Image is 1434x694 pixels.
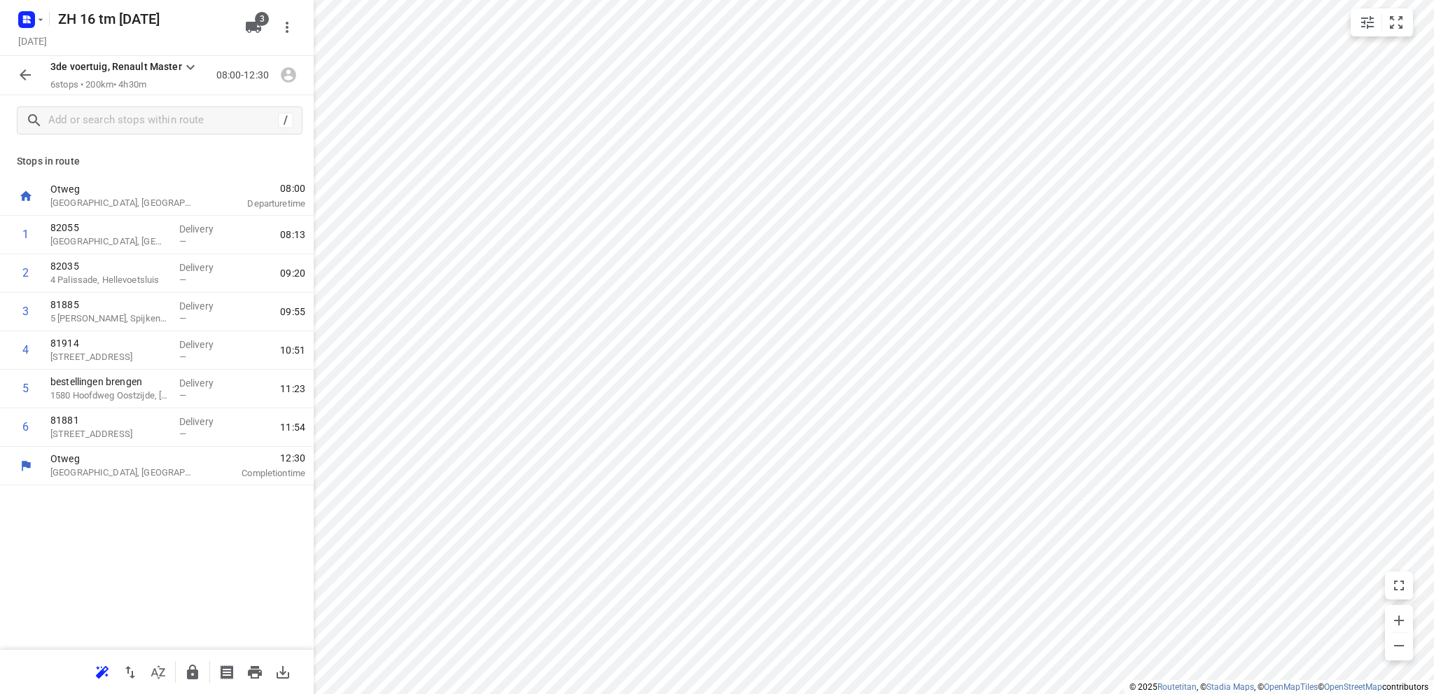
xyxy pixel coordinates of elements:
span: 10:51 [280,343,305,357]
div: 1 [22,228,29,241]
button: Map settings [1353,8,1381,36]
p: bestellingen brengen [50,375,168,389]
p: 6 stops • 200km • 4h30m [50,78,199,92]
div: 2 [22,266,29,279]
span: Print route [241,665,269,678]
p: 77 Dorpsstraat, Zevenhoven [50,427,168,441]
div: / [278,113,293,128]
span: Assign driver [274,68,302,81]
span: — [179,352,186,362]
h5: Project date [13,33,53,49]
a: Stadia Maps [1206,682,1254,692]
span: Download route [269,665,297,678]
p: Delivery [179,376,231,390]
span: Reoptimize route [88,665,116,678]
a: Routetitan [1157,682,1197,692]
p: [GEOGRAPHIC_DATA], [GEOGRAPHIC_DATA] [50,196,196,210]
span: Reverse route [116,665,144,678]
div: 3 [22,305,29,318]
span: — [179,429,186,439]
p: Delivery [179,415,231,429]
p: Departure time [213,197,305,211]
p: 3de voertuig, Renault Master [50,60,182,74]
span: 08:00 [213,181,305,195]
p: 82035 [50,259,168,273]
p: Completion time [213,466,305,480]
p: Delivery [179,261,231,275]
p: 5 Truus Wijsmuller-Meijerpad, Spijkenisse [50,312,168,326]
p: 81914 [50,336,168,350]
p: 82055 [50,221,168,235]
span: 12:30 [213,451,305,465]
div: small contained button group [1351,8,1413,36]
span: 09:55 [280,305,305,319]
p: Delivery [179,338,231,352]
button: More [273,13,301,41]
div: 5 [22,382,29,395]
a: OpenMapTiles [1264,682,1318,692]
input: Add or search stops within route [48,110,278,132]
p: Delivery [179,299,231,313]
p: 38 Voorstraat, Voorschoten [50,350,168,364]
span: 3 [255,12,269,26]
button: Lock route [179,658,207,686]
p: Otweg [50,452,196,466]
span: — [179,390,186,401]
span: — [179,236,186,247]
li: © 2025 , © , © © contributors [1129,682,1428,692]
button: 3 [239,13,267,41]
p: 4 Palissade, Hellevoetsluis [50,273,168,287]
p: Delivery [179,222,231,236]
a: OpenStreetMap [1324,682,1382,692]
p: 1580 Hoofdweg Oostzijde, Nieuw-Vennep [50,389,168,403]
span: 08:13 [280,228,305,242]
span: — [179,313,186,324]
p: Otweg [50,182,196,196]
button: Fit zoom [1382,8,1410,36]
span: Sort by time window [144,665,172,678]
p: 81885 [50,298,168,312]
p: Stops in route [17,154,297,169]
span: — [179,275,186,285]
p: 08:00-12:30 [216,68,274,83]
p: [GEOGRAPHIC_DATA], [GEOGRAPHIC_DATA] [50,466,196,480]
p: 81881 [50,413,168,427]
p: 414 IJsseldijk Noord, Ouderkerk aan den IJssel [50,235,168,249]
div: 4 [22,343,29,356]
h5: ZH 16 tm [DATE] [53,8,234,30]
div: 6 [22,420,29,433]
span: 11:23 [280,382,305,396]
span: Print shipping labels [213,665,241,678]
span: 09:20 [280,266,305,280]
span: 11:54 [280,420,305,434]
